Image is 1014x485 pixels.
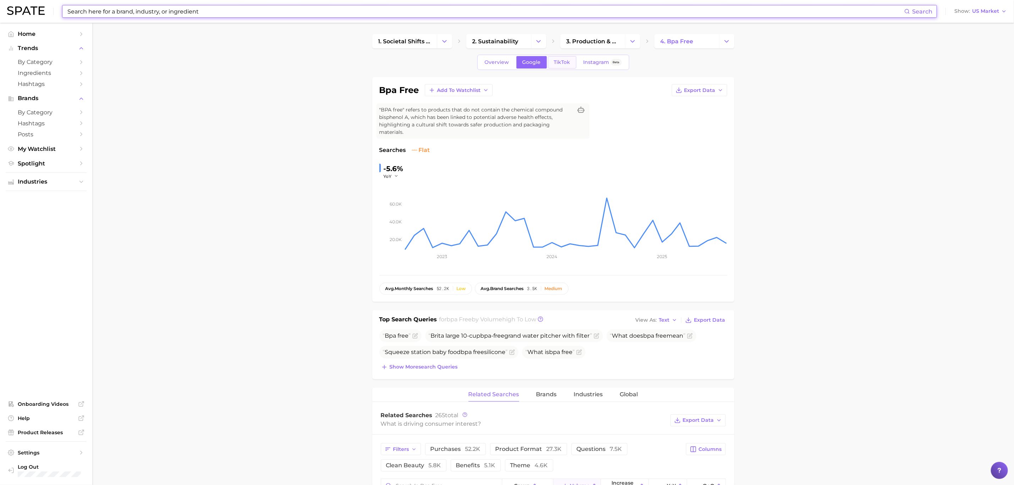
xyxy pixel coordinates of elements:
[643,332,654,339] span: bpa
[475,283,569,295] button: avg.brand searches3.5kMedium
[379,146,406,154] span: Searches
[6,78,87,89] a: Hashtags
[6,413,87,424] a: Help
[502,316,536,323] span: high to low
[425,84,493,96] button: Add to Watchlist
[625,34,640,48] button: Change Category
[18,45,75,51] span: Trends
[6,399,87,409] a: Onboarding Videos
[531,34,546,48] button: Change Category
[381,412,433,419] span: Related Searches
[389,219,402,224] tspan: 40.0k
[393,446,409,452] span: Filters
[390,201,402,207] tspan: 60.0k
[699,446,722,452] span: Columns
[18,109,75,116] span: by Category
[437,254,447,259] tspan: 2023
[719,34,734,48] button: Change Category
[385,286,395,291] abbr: average
[384,173,392,179] span: YoY
[479,56,515,69] a: Overview
[659,318,670,322] span: Text
[381,443,421,455] button: Filters
[431,446,481,452] span: purchases
[6,43,87,54] button: Trends
[457,286,466,291] div: Low
[18,120,75,127] span: Hashtags
[461,349,472,355] span: bpa
[398,332,409,339] span: free
[562,349,573,355] span: free
[554,59,570,65] span: TikTok
[481,332,492,339] span: bpa
[381,419,667,429] div: What is driving consumer interest?
[484,462,495,469] span: 5.1k
[7,6,45,15] img: SPATE
[379,106,572,136] span: "BPA free" refers to products that do not contain the chemical compound bisphenol A, which has be...
[6,427,87,438] a: Product Releases
[522,59,541,65] span: Google
[636,318,657,322] span: View As
[536,391,557,398] span: Brands
[577,446,622,452] span: questions
[466,34,531,48] a: 2. sustainability
[548,56,576,69] a: TikTok
[18,146,75,152] span: My Watchlist
[654,34,719,48] a: 4. bpa free
[670,414,726,426] button: Export Data
[18,401,75,407] span: Onboarding Videos
[437,87,481,93] span: Add to Watchlist
[6,462,87,480] a: Log out. Currently logged in with e-mail laura.cordero@emersongroup.com.
[547,446,562,452] span: 27.3k
[6,176,87,187] button: Industries
[385,332,396,339] span: Bpa
[510,462,548,469] span: theme
[516,56,547,69] a: Google
[18,160,75,167] span: Spotlight
[6,67,87,78] a: Ingredients
[390,237,402,242] tspan: 20.0k
[437,34,452,48] button: Change Category
[566,38,619,45] span: 3. production & packaging
[954,9,970,13] span: Show
[481,286,524,291] span: brand searches
[549,349,560,355] span: bpa
[67,5,904,17] input: Search here for a brand, industry, or ingredient
[412,146,430,154] span: flat
[384,173,399,179] button: YoY
[6,107,87,118] a: by Category
[610,332,686,339] span: What does mean
[6,143,87,154] a: My Watchlist
[6,447,87,458] a: Settings
[372,34,437,48] a: 1. societal shifts & culture
[429,462,441,469] span: 5.8k
[383,349,508,355] span: Squeeze station baby food silicone
[456,462,495,469] span: benefits
[446,316,472,323] span: bpa free
[437,286,449,291] span: 52.2k
[656,332,667,339] span: free
[18,31,75,37] span: Home
[485,59,509,65] span: Overview
[6,118,87,129] a: Hashtags
[494,332,505,339] span: free
[412,333,418,339] button: Flag as miscategorized or irrelevant
[694,317,725,323] span: Export Data
[547,254,557,259] tspan: 2024
[684,87,716,93] span: Export Data
[509,349,515,355] button: Flag as miscategorized or irrelevant
[384,163,404,174] div: -5.6%
[473,349,484,355] span: free
[527,286,537,291] span: 3.5k
[686,443,725,455] button: Columns
[672,84,727,96] button: Export Data
[18,70,75,76] span: Ingredients
[912,8,932,15] span: Search
[379,315,437,325] h1: Top Search Queries
[545,286,563,291] div: Medium
[481,286,490,291] abbr: average
[683,417,714,423] span: Export Data
[379,283,472,295] button: avg.monthly searches52.2kLow
[465,446,481,452] span: 52.2k
[379,86,419,94] h1: bpa free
